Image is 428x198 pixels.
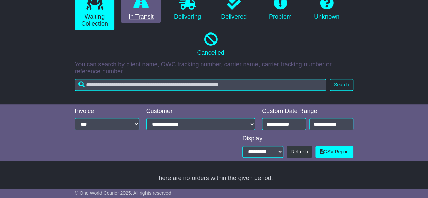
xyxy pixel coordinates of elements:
[75,30,346,59] a: Cancelled
[44,175,384,182] div: There are no orders within the given period.
[146,108,255,115] div: Customer
[242,135,353,142] div: Display
[75,190,173,196] span: © One World Courier 2025. All rights reserved.
[330,79,353,91] button: Search
[287,146,312,158] button: Refresh
[75,61,353,75] p: You can search by client name, OWC tracking number, carrier name, carrier tracking number or refe...
[75,108,139,115] div: Invoice
[315,146,353,158] a: CSV Report
[262,108,353,115] div: Custom Date Range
